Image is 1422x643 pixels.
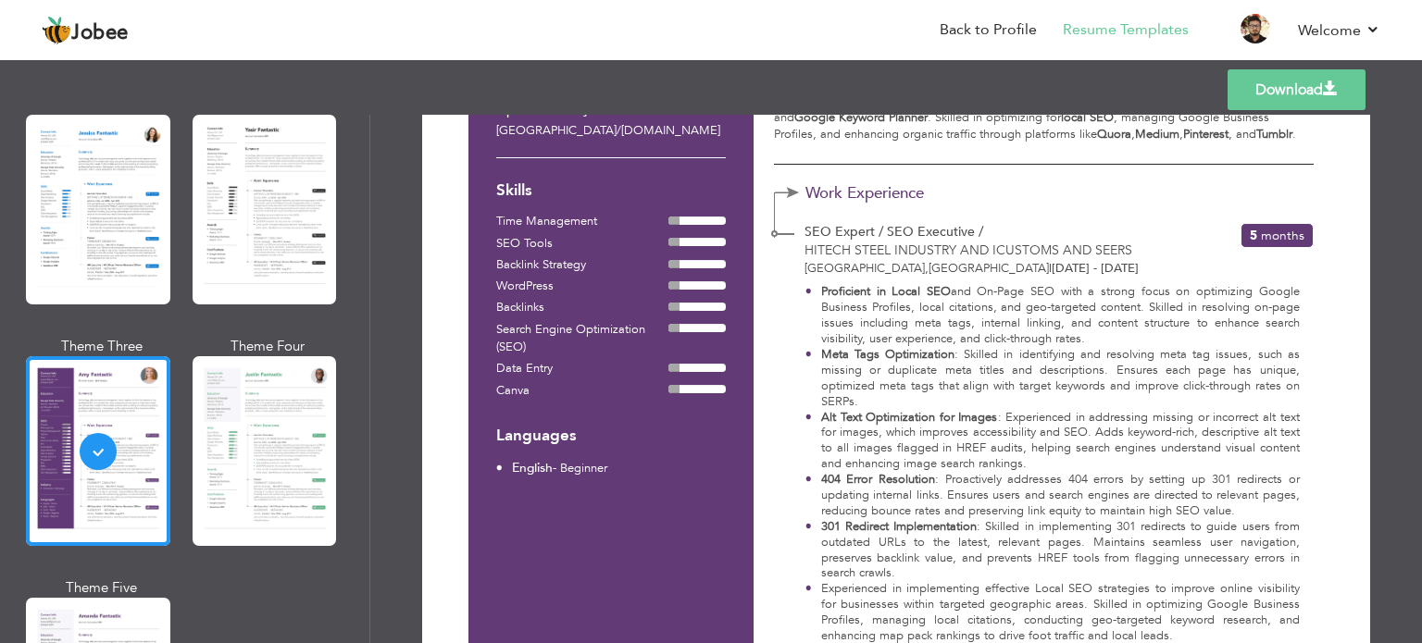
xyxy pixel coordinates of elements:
p: : Proactively addresses 404 errors by setting up 301 redirects or updating internal links. Ensure... [821,472,1300,519]
div: Data Entry [496,360,668,378]
div: Search Engine Optimization (SEO) [496,321,668,357]
div: Theme Five [30,578,174,598]
li: - Beginner [496,459,607,478]
span: 5 [1250,227,1257,244]
span: Work Experience [805,185,962,203]
strong: 404 Error Resolution [821,471,935,488]
h3: Languages [496,427,726,445]
strong: Medium [1135,126,1179,142]
strong: 301 Redirect Implementation [821,518,977,535]
span: Months [1261,227,1304,244]
a: Jobee [42,16,129,45]
span: Jobee [71,23,129,43]
strong: Quora [1097,126,1131,142]
strong: Alt Text Optimization for Images [821,409,998,426]
div: Backlinks [496,299,668,317]
strong: Meta Tags Optimization [821,346,954,363]
strong: Pinterest [1183,126,1229,142]
span: | [1049,260,1052,277]
div: Time Management [496,213,668,231]
p: : Experienced in addressing missing or incorrect alt text for images, which improves accessibilit... [821,410,1300,473]
strong: Google Keyword Planner [794,109,928,126]
li: : Skilled in implementing 301 redirects to guide users from outdated URLs to the latest, relevant... [805,519,1300,582]
a: Download [1228,69,1366,110]
div: Backlink Strategy [496,256,668,275]
li: and On-Page SEO with a strong focus on optimizing Google Business Profiles, local citations, and ... [805,284,1300,347]
span: , [925,260,929,277]
div: Canva [496,382,668,401]
span: [DATE] - [DATE] [1049,260,1139,277]
div: WordPress [496,278,668,296]
img: Profile Img [1241,14,1270,43]
a: Back to Profile [940,19,1037,41]
div: SEO Tools [496,235,668,253]
strong: local SEO [1061,109,1114,126]
span: English [512,459,553,476]
span: [GEOGRAPHIC_DATA] [GEOGRAPHIC_DATA] [805,260,1049,277]
a: Resume Templates [1063,19,1189,41]
li: : Skilled in identifying and resolving meta tag issues, such as missing or duplicate meta titles ... [805,347,1300,410]
span: SEO Expert / SEO Executive / [805,223,983,241]
span: / [617,122,621,139]
div: Theme Three [30,337,174,356]
img: jobee.io [42,16,71,45]
strong: Proficient in Local SEO [821,283,951,300]
span: Hitech Steel Industry and iCustoms and Seers [805,241,1132,259]
div: Theme Four [196,337,341,356]
h3: Skills [496,182,726,200]
strong: Tumblr [1256,126,1292,142]
span: [GEOGRAPHIC_DATA] [DOMAIN_NAME] [496,122,720,139]
a: Welcome [1298,19,1380,42]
